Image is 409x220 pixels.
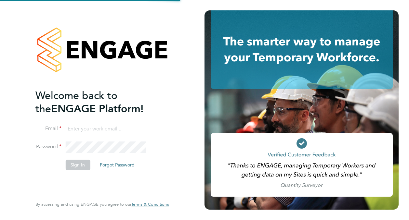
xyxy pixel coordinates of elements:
[95,160,140,170] button: Forgot Password
[35,143,61,150] label: Password
[35,125,61,132] label: Email
[65,123,146,135] input: Enter your work email...
[35,89,117,115] span: Welcome back to the
[131,202,169,207] a: Terms & Conditions
[35,202,169,207] span: By accessing and using ENGAGE you agree to our
[35,89,162,116] h2: ENGAGE Platform!
[65,160,90,170] button: Sign In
